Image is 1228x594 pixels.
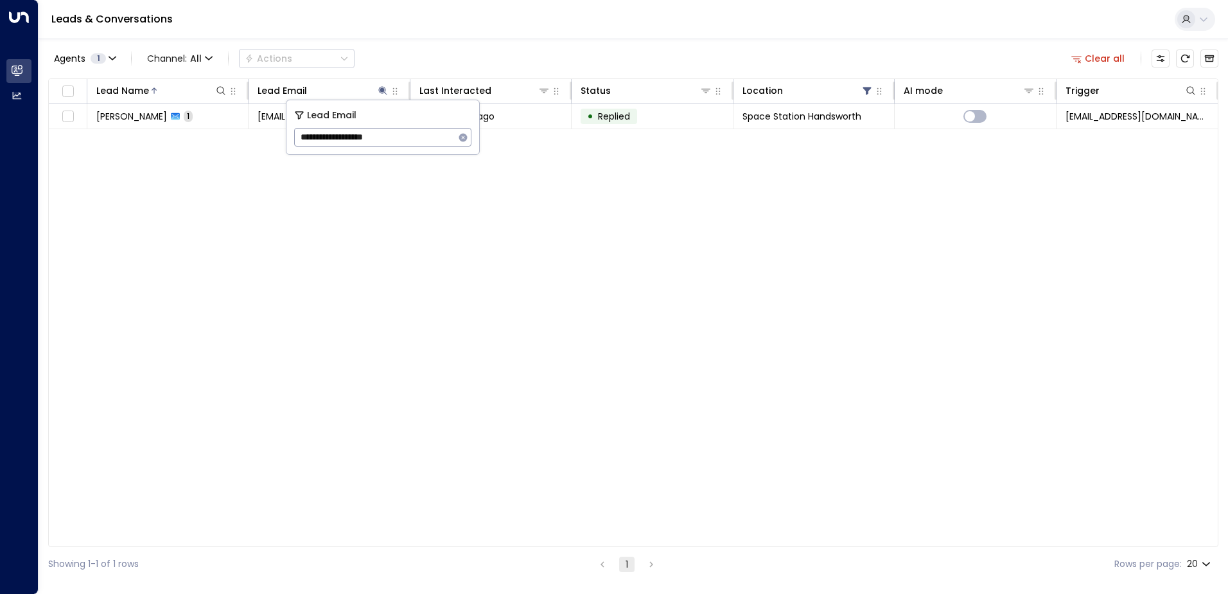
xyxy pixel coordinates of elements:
[48,557,139,571] div: Showing 1-1 of 1 rows
[742,110,861,123] span: Space Station Handsworth
[1176,50,1194,67] span: Refresh
[1200,50,1218,67] button: Archived Leads
[239,49,355,68] div: Button group with a nested menu
[581,83,611,98] div: Status
[742,83,873,98] div: Location
[594,556,660,572] nav: pagination navigation
[587,105,593,127] div: •
[619,557,635,572] button: page 1
[258,83,307,98] div: Lead Email
[1066,83,1100,98] div: Trigger
[96,110,167,123] span: Francis Ulter
[142,50,218,67] span: Channel:
[742,83,783,98] div: Location
[904,83,943,98] div: AI mode
[307,108,356,123] span: Lead Email
[60,109,76,125] span: Toggle select row
[598,110,630,123] span: Replied
[1114,557,1182,571] label: Rows per page:
[258,110,400,123] span: ultery@hotmail.com
[54,54,85,63] span: Agents
[419,83,550,98] div: Last Interacted
[245,53,292,64] div: Actions
[91,53,106,64] span: 1
[184,111,193,122] span: 1
[190,53,202,64] span: All
[96,83,149,98] div: Lead Name
[1066,110,1209,123] span: leads@space-station.co.uk
[1066,83,1197,98] div: Trigger
[96,83,227,98] div: Lead Name
[60,84,76,100] span: Toggle select all
[1066,50,1130,67] button: Clear all
[239,49,355,68] button: Actions
[1187,555,1213,573] div: 20
[904,83,1035,98] div: AI mode
[581,83,712,98] div: Status
[48,50,121,67] button: Agents1
[258,83,389,98] div: Lead Email
[419,83,491,98] div: Last Interacted
[51,12,173,26] a: Leads & Conversations
[142,50,218,67] button: Channel:All
[1152,50,1170,67] button: Customize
